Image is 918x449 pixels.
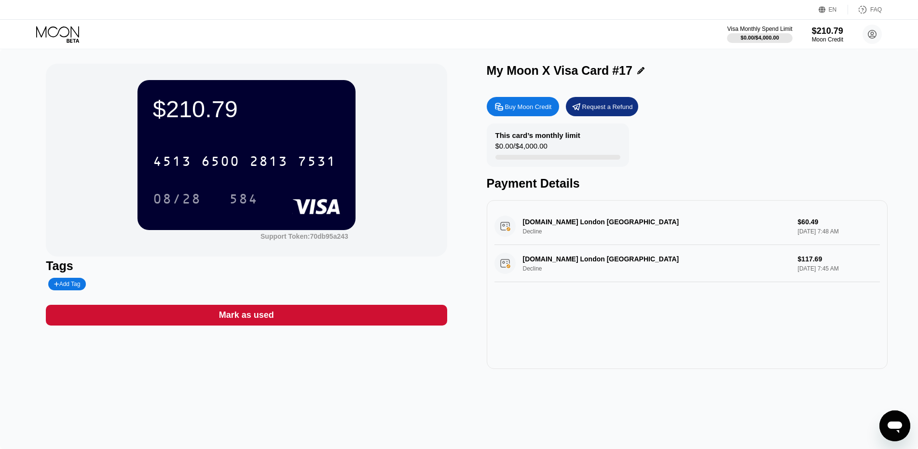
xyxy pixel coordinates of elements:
div: EN [819,5,848,14]
div: 08/28 [146,187,208,211]
div: Support Token: 70db95a243 [260,232,348,240]
div: 7531 [298,155,336,170]
div: 08/28 [153,192,201,208]
div: 4513650028137531 [147,149,342,173]
div: Moon Credit [812,36,843,43]
div: $210.79 [812,26,843,36]
div: Support Token:70db95a243 [260,232,348,240]
div: $0.00 / $4,000.00 [740,35,779,41]
div: Tags [46,259,447,273]
div: $210.79Moon Credit [812,26,843,43]
div: This card’s monthly limit [495,131,580,139]
div: Payment Details [487,177,888,190]
div: 6500 [201,155,240,170]
div: Add Tag [54,281,80,287]
div: Add Tag [48,278,86,290]
div: Buy Moon Credit [505,103,552,111]
div: My Moon X Visa Card #17 [487,64,632,78]
div: Mark as used [219,310,274,321]
div: Visa Monthly Spend Limit$0.00/$4,000.00 [727,26,792,43]
div: EN [829,6,837,13]
div: $210.79 [153,95,340,122]
div: Mark as used [46,305,447,326]
div: Visa Monthly Spend Limit [727,26,792,32]
div: Buy Moon Credit [487,97,559,116]
div: Request a Refund [582,103,633,111]
div: FAQ [870,6,882,13]
div: $0.00 / $4,000.00 [495,142,548,155]
div: FAQ [848,5,882,14]
div: Request a Refund [566,97,638,116]
iframe: 启动消息传送窗口的按钮 [879,410,910,441]
div: 2813 [249,155,288,170]
div: 584 [222,187,265,211]
div: 4513 [153,155,192,170]
div: 584 [229,192,258,208]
